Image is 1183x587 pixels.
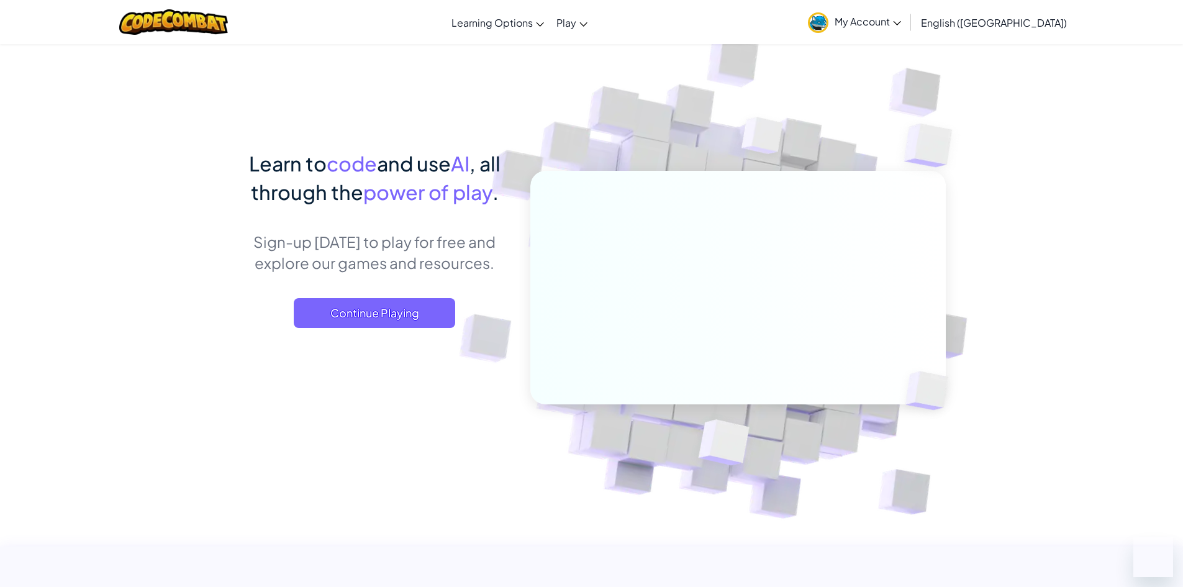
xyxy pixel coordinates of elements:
a: English ([GEOGRAPHIC_DATA]) [915,6,1073,39]
span: power of play [363,180,492,204]
span: English ([GEOGRAPHIC_DATA]) [921,16,1067,29]
img: avatar [808,12,828,33]
iframe: Button to launch messaging window [1133,537,1173,577]
img: Overlap cubes [718,93,807,185]
span: and use [377,151,451,176]
img: CodeCombat logo [119,9,228,35]
span: Learn to [249,151,327,176]
img: Overlap cubes [884,345,977,436]
span: Play [556,16,576,29]
span: Learning Options [451,16,533,29]
span: AI [451,151,469,176]
img: Overlap cubes [879,93,987,198]
a: Continue Playing [294,298,455,328]
a: Learning Options [445,6,550,39]
span: My Account [835,15,901,28]
p: Sign-up [DATE] to play for free and explore our games and resources. [238,231,512,273]
a: Play [550,6,594,39]
span: code [327,151,377,176]
span: . [492,180,499,204]
img: Overlap cubes [668,393,779,496]
a: My Account [802,2,907,42]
